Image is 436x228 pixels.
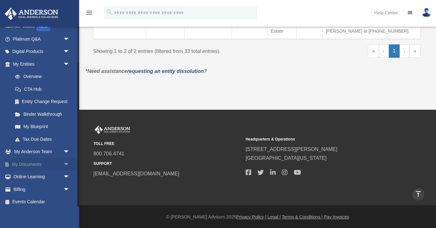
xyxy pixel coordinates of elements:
a: Online Learningarrow_drop_down [4,171,79,183]
a: Overview [9,70,73,83]
div: © [PERSON_NAME] Advisors 2025 [79,213,436,221]
a: Pay Invoices [324,214,349,219]
a: Platinum Q&Aarrow_drop_down [4,33,79,45]
a: First [368,44,379,58]
a: Last [409,44,420,58]
span: arrow_drop_down [63,158,76,171]
a: My Entitiesarrow_drop_down [4,58,76,70]
img: Anderson Advisors Platinum Portal [3,8,60,20]
small: TOLL FREE [93,140,241,147]
a: Digital Productsarrow_drop_down [4,45,79,58]
a: My Documentsarrow_drop_down [4,158,79,171]
a: [GEOGRAPHIC_DATA][US_STATE] [246,155,327,161]
a: Previous [379,44,389,58]
a: 800.706.4741 [93,151,124,156]
small: Headquarters & Operations [246,136,394,143]
span: arrow_drop_down [63,45,76,58]
a: Entity Change Request [9,95,76,108]
span: arrow_drop_down [63,171,76,184]
span: arrow_drop_down [63,146,76,159]
i: vertical_align_top [414,190,422,198]
small: SUPPORT [93,160,241,167]
a: Billingarrow_drop_down [4,183,79,196]
i: search [106,9,113,16]
a: My Anderson Teamarrow_drop_down [4,146,79,158]
a: My Blueprint [9,121,76,133]
a: CTA Hub [9,83,76,95]
em: *Need assistance ? [85,68,207,74]
span: arrow_drop_down [63,33,76,46]
a: vertical_align_top [412,188,425,201]
i: menu [85,9,93,16]
a: Terms & Conditions | [282,214,323,219]
a: [EMAIL_ADDRESS][DOMAIN_NAME] [93,171,179,176]
span: arrow_drop_down [63,183,76,196]
a: 1 [389,44,400,58]
a: [STREET_ADDRESS][PERSON_NAME] [246,147,338,152]
a: Privacy Policy | [236,214,266,219]
img: Anderson Advisors Platinum Portal [93,126,131,134]
span: arrow_drop_down [63,58,76,71]
a: Tax Due Dates [9,133,76,146]
a: requesting an entity dissolution [127,68,204,74]
div: Showing 1 to 2 of 2 entries (filtered from 33 total entries) [93,44,252,56]
img: User Pic [422,8,431,17]
a: Next [400,44,409,58]
a: Binder Walkthrough [9,108,76,121]
a: Events Calendar [4,196,79,208]
a: menu [85,11,93,16]
a: Legal | [268,214,281,219]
